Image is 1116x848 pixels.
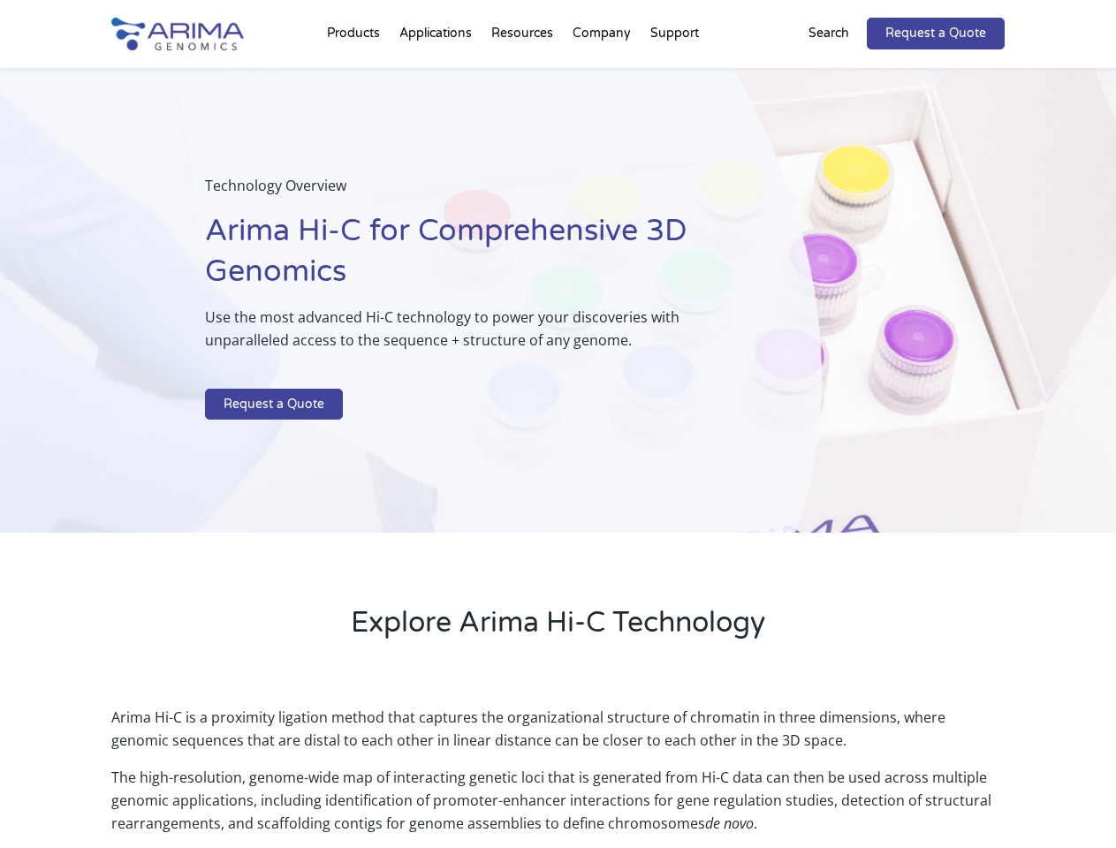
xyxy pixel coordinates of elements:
p: Arima Hi-C is a proximity ligation method that captures the organizational structure of chromatin... [111,706,1004,766]
p: Technology Overview [205,174,733,211]
a: Request a Quote [205,389,343,420]
i: de novo [705,814,754,833]
img: Arima-Genomics-logo [111,18,244,50]
p: Use the most advanced Hi-C technology to power your discoveries with unparalleled access to the s... [205,306,733,366]
h2: Explore Arima Hi-C Technology [111,603,1004,656]
a: Request a Quote [867,18,1005,49]
h1: Arima Hi-C for Comprehensive 3D Genomics [205,211,733,306]
p: Search [809,22,849,45]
